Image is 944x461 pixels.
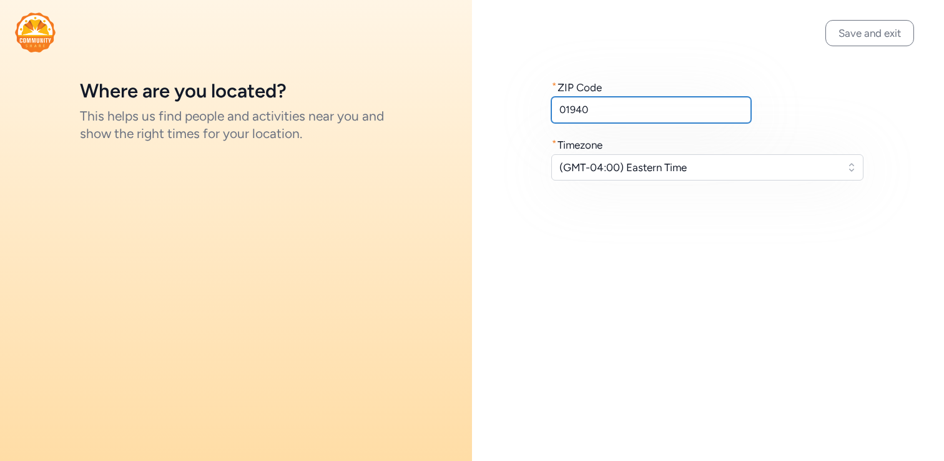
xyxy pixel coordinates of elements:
span: (GMT-04:00) Eastern Time [559,160,838,175]
button: Save and exit [825,20,914,46]
img: logo [15,12,56,52]
button: (GMT-04:00) Eastern Time [551,154,863,181]
div: Timezone [558,137,602,152]
div: This helps us find people and activities near you and show the right times for your location. [80,107,392,142]
div: ZIP Code [558,80,602,95]
h1: Where are you located? [80,80,392,102]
